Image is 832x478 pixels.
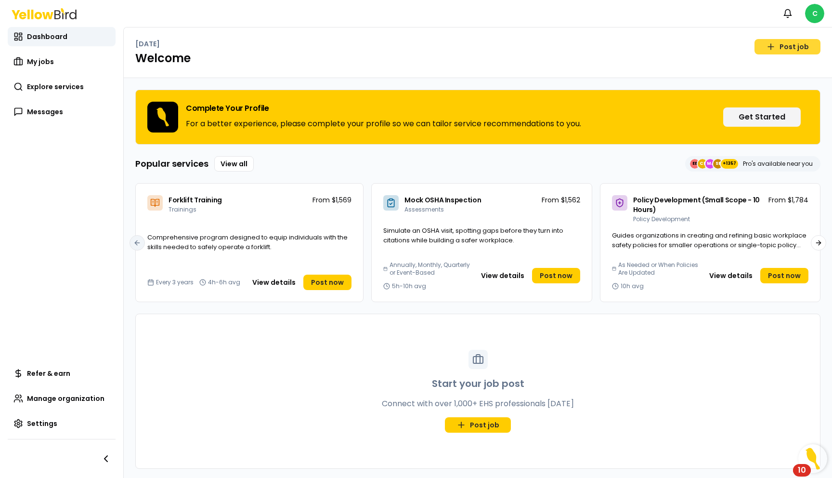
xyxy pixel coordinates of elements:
[135,39,160,49] p: [DATE]
[27,57,54,66] span: My jobs
[621,282,644,290] span: 10h avg
[27,32,67,41] span: Dashboard
[698,159,707,169] span: CE
[8,414,116,433] a: Settings
[303,275,351,290] a: Post now
[8,27,116,46] a: Dashboard
[768,195,808,205] p: From $1,784
[445,417,511,433] a: Post job
[432,377,524,390] h3: Start your job post
[169,195,222,205] span: Forklift Training
[723,159,736,169] span: +1357
[754,39,820,54] a: Post job
[690,159,700,169] span: EE
[723,107,801,127] button: Get Started
[798,444,827,473] button: Open Resource Center, 10 new notifications
[156,279,194,286] span: Every 3 years
[27,107,63,117] span: Messages
[8,102,116,121] a: Messages
[27,394,104,403] span: Manage organization
[135,90,820,145] div: Complete Your ProfileFor a better experience, please complete your profile so we can tailor servi...
[404,195,481,205] span: Mock OSHA Inspection
[392,282,426,290] span: 5h-10h avg
[27,82,84,92] span: Explore services
[713,159,723,169] span: SE
[542,195,580,205] p: From $1,562
[705,159,715,169] span: MJ
[404,205,444,213] span: Assessments
[8,389,116,408] a: Manage organization
[8,77,116,96] a: Explore services
[540,271,572,280] span: Post now
[768,271,801,280] span: Post now
[390,261,471,277] span: Annually, Monthly, Quarterly or Event-Based
[612,231,806,259] span: Guides organizations in creating and refining basic workplace safety policies for smaller operati...
[312,195,351,205] p: From $1,569
[247,275,301,290] button: View details
[382,398,574,410] p: Connect with over 1,000+ EHS professionals [DATE]
[27,369,70,378] span: Refer & earn
[27,419,57,428] span: Settings
[135,51,820,66] h1: Welcome
[214,156,254,172] a: View all
[532,268,580,283] a: Post now
[633,195,760,214] span: Policy Development (Small Scope - 10 Hours)
[169,205,196,213] span: Trainings
[743,160,813,168] p: Pro's available near you
[760,268,808,283] a: Post now
[475,268,530,283] button: View details
[703,268,758,283] button: View details
[147,233,348,252] span: Comprehensive program designed to equip individuals with the skills needed to safely operate a fo...
[135,157,208,171] h3: Popular services
[208,279,240,286] span: 4h-6h avg
[633,215,690,223] span: Policy Development
[8,52,116,71] a: My jobs
[383,226,563,245] span: Simulate an OSHA visit, spotting gaps before they turn into citations while building a safer work...
[186,118,581,130] p: For a better experience, please complete your profile so we can tailor service recommendations to...
[186,105,581,112] h3: Complete Your Profile
[618,261,700,277] span: As Needed or When Policies Are Updated
[805,4,824,23] span: C
[311,278,344,287] span: Post now
[8,364,116,383] a: Refer & earn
